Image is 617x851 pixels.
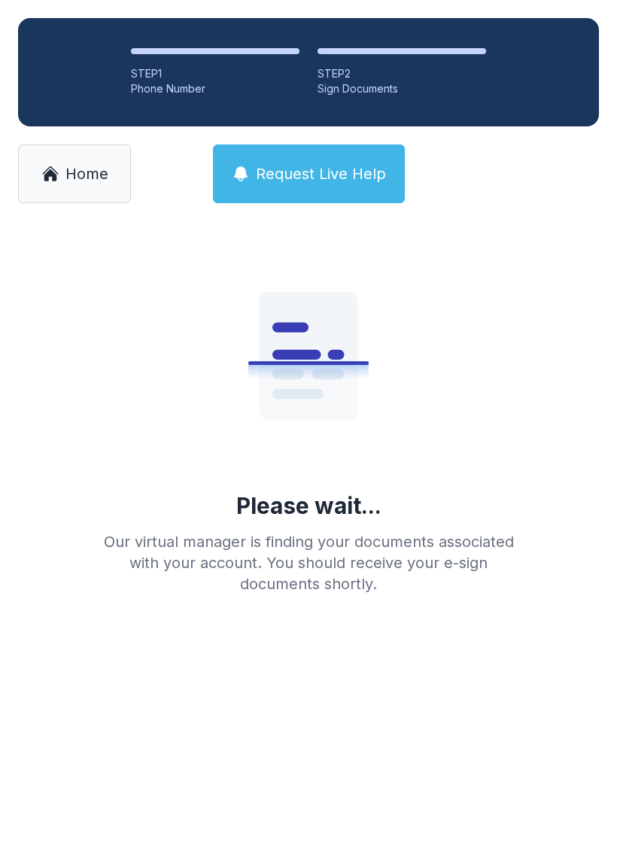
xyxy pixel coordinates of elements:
div: Phone Number [131,81,299,96]
div: Please wait... [236,492,381,519]
div: STEP 1 [131,66,299,81]
div: Our virtual manager is finding your documents associated with your account. You should receive yo... [92,531,525,594]
span: Home [65,163,108,184]
span: Request Live Help [256,163,386,184]
div: Sign Documents [318,81,486,96]
div: STEP 2 [318,66,486,81]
